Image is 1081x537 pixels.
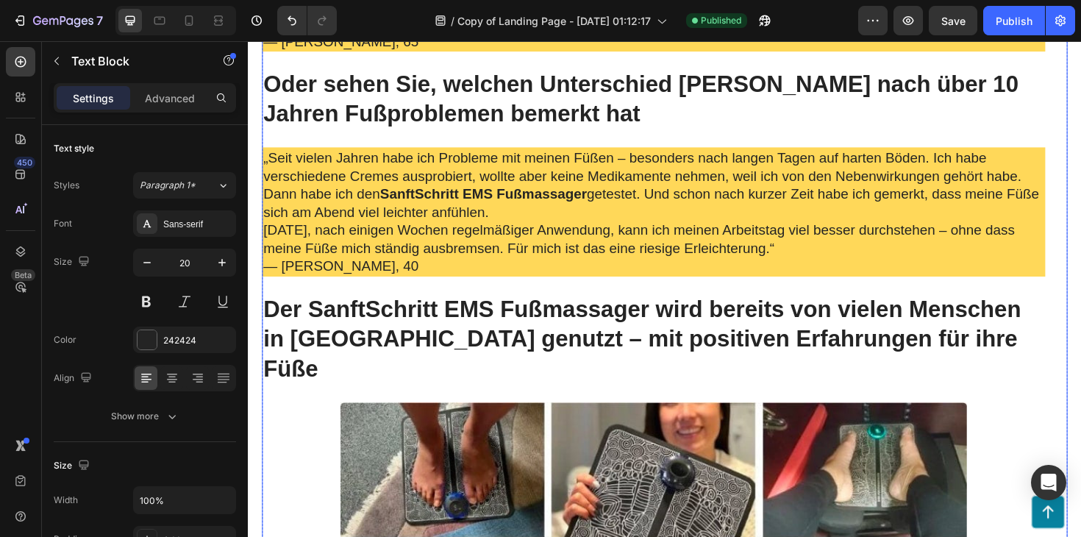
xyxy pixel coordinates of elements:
[163,218,232,231] div: Sans-serif
[14,157,35,168] div: 450
[145,90,195,106] p: Advanced
[54,252,93,272] div: Size
[134,487,235,513] input: Auto
[163,334,232,347] div: 242424
[71,52,196,70] p: Text Block
[96,12,103,29] p: 7
[15,267,844,365] h2: Der SanftSchritt EMS Fußmassager wird bereits von vielen Menschen in [GEOGRAPHIC_DATA] genutzt – ...
[133,172,236,199] button: Paragraph 1*
[54,494,78,507] div: Width
[140,154,359,170] strong: SanftSchritt EMS Fußmassager
[73,90,114,106] p: Settings
[16,152,843,191] p: Dann habe ich den getestet. Und schon nach kurzer Zeit habe ich gemerkt, dass meine Füße sich am ...
[54,333,76,346] div: Color
[701,14,741,27] span: Published
[6,6,110,35] button: 7
[457,13,651,29] span: Copy of Landing Page - [DATE] 01:12:17
[54,217,72,230] div: Font
[11,269,35,281] div: Beta
[983,6,1045,35] button: Publish
[54,456,93,476] div: Size
[996,13,1032,29] div: Publish
[929,6,977,35] button: Save
[277,6,337,35] div: Undo/Redo
[54,403,236,430] button: Show more
[111,409,179,424] div: Show more
[941,15,966,27] span: Save
[15,29,844,95] h2: Oder sehen Sie, welchen Unterschied [PERSON_NAME] nach über 10 Jahren Fußproblemen bemerkt hat
[54,369,95,388] div: Align
[140,179,196,192] span: Paragraph 1*
[16,114,843,152] p: „Seit vielen Jahren habe ich Probleme mit meinen Füßen – besonders nach langen Tagen auf harten B...
[248,41,1081,537] iframe: Design area
[16,229,843,248] p: — [PERSON_NAME], 40
[1031,465,1066,500] div: Open Intercom Messenger
[16,191,843,229] p: [DATE], nach einigen Wochen regelmäßiger Anwendung, kann ich meinen Arbeitstag viel besser durchs...
[54,142,94,155] div: Text style
[54,179,79,192] div: Styles
[451,13,454,29] span: /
